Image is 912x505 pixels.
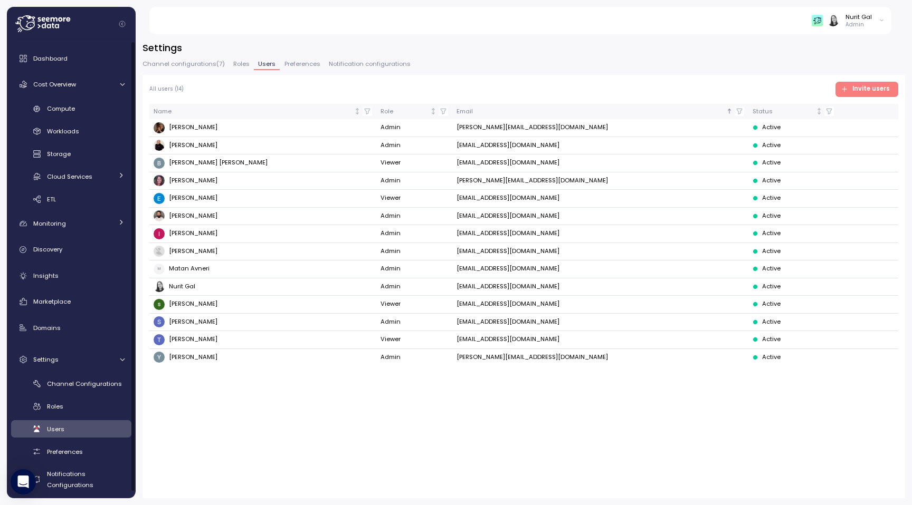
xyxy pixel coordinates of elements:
[169,229,217,238] span: [PERSON_NAME]
[452,154,748,172] td: [EMAIL_ADDRESS][DOMAIN_NAME]
[47,195,56,203] span: ETL
[154,334,165,345] img: ACg8ocIPEMj17Ty1s-Y191xT0At6vmDgydd0EUuD2MPS7QtM2_nxuA=s96-c
[452,119,748,137] td: [PERSON_NAME][EMAIL_ADDRESS][DOMAIN_NAME]
[11,397,131,415] a: Roles
[845,13,872,21] div: Nurit Gal
[11,239,131,260] a: Discovery
[154,352,165,363] img: ACg8ocKvqwnLMA34EL5-0z6HW-15kcrLxT5Mmx2M21tMPLYJnykyAQ=s96-c
[47,150,71,158] span: Storage
[452,243,748,261] td: [EMAIL_ADDRESS][DOMAIN_NAME]
[762,353,781,362] span: Active
[169,141,217,150] span: [PERSON_NAME]
[11,317,131,338] a: Domains
[762,264,781,274] span: Active
[762,123,781,132] span: Active
[376,349,452,366] td: Admin
[376,190,452,208] td: Viewer
[452,296,748,314] td: [EMAIL_ADDRESS][DOMAIN_NAME]
[376,314,452,332] td: Admin
[828,15,839,26] img: ACg8ocIVugc3DtI--ID6pffOeA5XcvoqExjdOmyrlhjOptQpqjom7zQ=s96-c
[47,380,122,388] span: Channel Configurations
[233,61,250,67] span: Roles
[376,225,452,243] td: Admin
[149,104,376,119] th: NameNot sorted
[726,108,733,115] div: Sorted ascending
[11,291,131,312] a: Marketplace
[33,80,76,89] span: Cost Overview
[33,324,61,332] span: Domains
[452,137,748,155] td: [EMAIL_ADDRESS][DOMAIN_NAME]
[169,123,217,132] span: [PERSON_NAME]
[154,246,165,257] img: ACg8ocLfVH8Hlr-TAzanOU1QhE9bnY-_KzOcIbEfJLiLfbgx6O8GdQ=s96-c
[452,190,748,208] td: [EMAIL_ADDRESS][DOMAIN_NAME]
[762,211,781,221] span: Active
[154,299,165,310] img: ACg8ocLpgFvdexRpa8OPrgtR9CWhnS5M-MRY5__G2ZsaRmAoIBFfQA=s96-c
[812,15,823,26] img: 65f98ecb31a39d60f1f315eb.PNG
[452,331,748,349] td: [EMAIL_ADDRESS][DOMAIN_NAME]
[762,141,781,150] span: Active
[376,119,452,137] td: Admin
[142,61,225,67] span: Channel configurations ( 7 )
[11,465,131,493] a: Notifications Configurations
[154,316,165,327] img: ACg8ocLCy7HMj59gwelRyEldAl2GQfy23E10ipDNf0SDYCnD3y85RA=s96-c
[835,82,899,97] button: Invite users
[376,104,452,119] th: RoleNot sorted
[376,208,452,226] td: Admin
[33,355,59,364] span: Settings
[430,108,437,115] div: Not sorted
[47,172,92,181] span: Cloud Services
[11,145,131,163] a: Storage
[47,127,79,135] span: Workloads
[354,108,361,115] div: Not sorted
[762,247,781,256] span: Active
[762,299,781,309] span: Active
[11,213,131,234] a: Monitoring
[169,176,217,186] span: [PERSON_NAME]
[154,228,165,239] img: ACg8ocKLuhHFaZBJRg6H14Zm3JrTaqN1bnDy5ohLcNYWE-rfMITsOg=s96-c
[11,349,131,370] a: Settings
[154,264,165,275] span: M
[169,282,195,292] span: Nurit Gal
[457,107,724,116] div: Email
[11,168,131,185] a: Cloud Services
[154,281,165,292] img: ACg8ocIVugc3DtI--ID6pffOeA5XcvoqExjdOmyrlhjOptQpqjom7zQ=s96-c
[762,282,781,292] span: Active
[376,278,452,296] td: Admin
[762,158,781,168] span: Active
[169,264,210,274] span: Matan Avneri
[169,317,217,327] span: [PERSON_NAME]
[169,158,268,168] span: [PERSON_NAME] [PERSON_NAME]
[452,260,748,278] td: [EMAIL_ADDRESS][DOMAIN_NAME]
[142,41,905,54] h3: Settings
[47,425,64,433] span: Users
[154,158,165,169] img: ACg8ocJyWE6xOp1B6yfOOo1RrzZBXz9fCX43NtCsscuvf8X-nP99eg=s96-c
[169,335,217,344] span: [PERSON_NAME]
[47,104,75,113] span: Compute
[815,108,823,115] div: Not sorted
[376,137,452,155] td: Admin
[33,245,62,254] span: Discovery
[154,210,165,221] img: ACg8ocLskjvUhBDgxtSFCRx4ztb74ewwa1VrVEuDBD_Ho1mrTsQB-QE=s96-c
[169,247,217,256] span: [PERSON_NAME]
[376,331,452,349] td: Viewer
[329,61,411,67] span: Notification configurations
[169,299,217,309] span: [PERSON_NAME]
[452,172,748,190] td: [PERSON_NAME][EMAIL_ADDRESS][DOMAIN_NAME]
[258,61,275,67] span: Users
[753,107,814,116] div: Status
[33,297,71,306] span: Marketplace
[11,420,131,438] a: Users
[452,349,748,366] td: [PERSON_NAME][EMAIL_ADDRESS][DOMAIN_NAME]
[845,21,872,28] p: Admin
[154,107,352,116] div: Name
[11,74,131,95] a: Cost Overview
[376,296,452,314] td: Viewer
[154,175,165,186] img: ACg8ocLDuIZlR5f2kIgtapDwVC7yp445s3OgbrQTIAV7qYj8P05r5pI=s96-c
[11,100,131,118] a: Compute
[154,193,165,204] img: ACg8ocLeOUqxLG1j9yG-7_YPCufMCiby9mzhP4EPglfTV-ctGv0nqQ=s96-c
[852,82,890,96] span: Invite users
[376,154,452,172] td: Viewer
[452,314,748,332] td: [EMAIL_ADDRESS][DOMAIN_NAME]
[169,353,217,362] span: [PERSON_NAME]
[149,85,184,93] p: All users ( 14 )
